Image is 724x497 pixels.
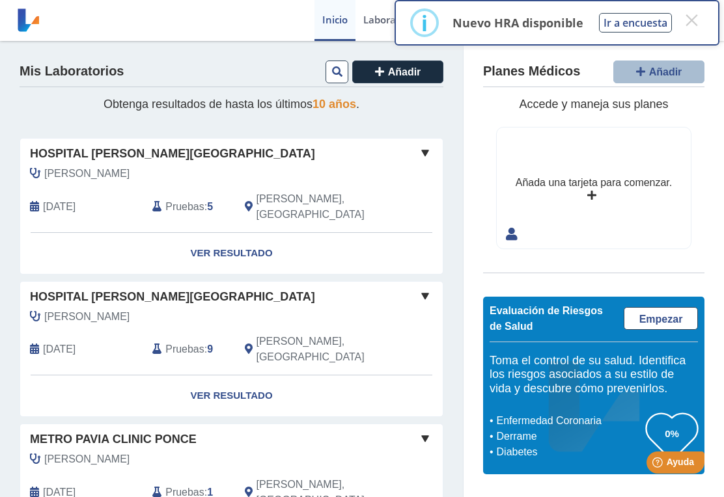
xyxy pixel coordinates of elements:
button: Añadir [352,60,443,83]
span: Ponce, PR [257,334,378,365]
h3: 0% [646,425,698,442]
button: Ir a encuesta [599,13,672,33]
span: Hospital [PERSON_NAME][GEOGRAPHIC_DATA] [30,145,315,163]
h4: Planes Médicos [483,64,580,79]
button: Añadir [613,60,704,83]
li: Derrame [493,429,646,444]
span: Obtenga resultados de hasta los últimos . [104,98,359,111]
span: Metro Pavia Clinic Ponce [30,431,197,448]
h5: Toma el control de su salud. Identifica los riesgos asociados a su estilo de vida y descubre cómo... [490,354,698,396]
span: Añadir [649,66,682,77]
span: 2024-06-20 [43,342,76,357]
h4: Mis Laboratorios [20,64,124,79]
span: Añadir [388,66,421,77]
iframe: Help widget launcher [608,446,710,483]
span: 2025-08-19 [43,199,76,215]
div: Añada una tarjeta para comenzar. [516,175,672,191]
span: Vendrell Benito, Gerardo [44,309,130,325]
a: Empezar [624,307,698,330]
div: : [143,334,234,365]
div: : [143,191,234,222]
button: Close this dialog [680,8,703,32]
li: Enfermedad Coronaria [493,413,646,429]
span: Accede y maneja sus planes [519,98,668,111]
div: i [421,11,428,34]
b: 9 [207,343,213,355]
a: Ver Resultado [20,233,443,274]
p: Nuevo HRA disponible [452,15,583,31]
span: Quinones Pina, Abel [44,451,130,467]
a: Ver Resultado [20,375,443,416]
li: Diabetes [493,444,646,460]
span: Ponce, PR [257,191,378,222]
b: 5 [207,201,213,212]
span: Empezar [639,314,683,325]
span: Hospital [PERSON_NAME][GEOGRAPHIC_DATA] [30,288,315,306]
span: Pruebas [165,342,204,357]
span: 10 años [313,98,356,111]
span: Vendrell Benito, Gerardo [44,166,130,181]
span: Evaluación de Riesgos de Salud [490,305,603,332]
span: Pruebas [165,199,204,215]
